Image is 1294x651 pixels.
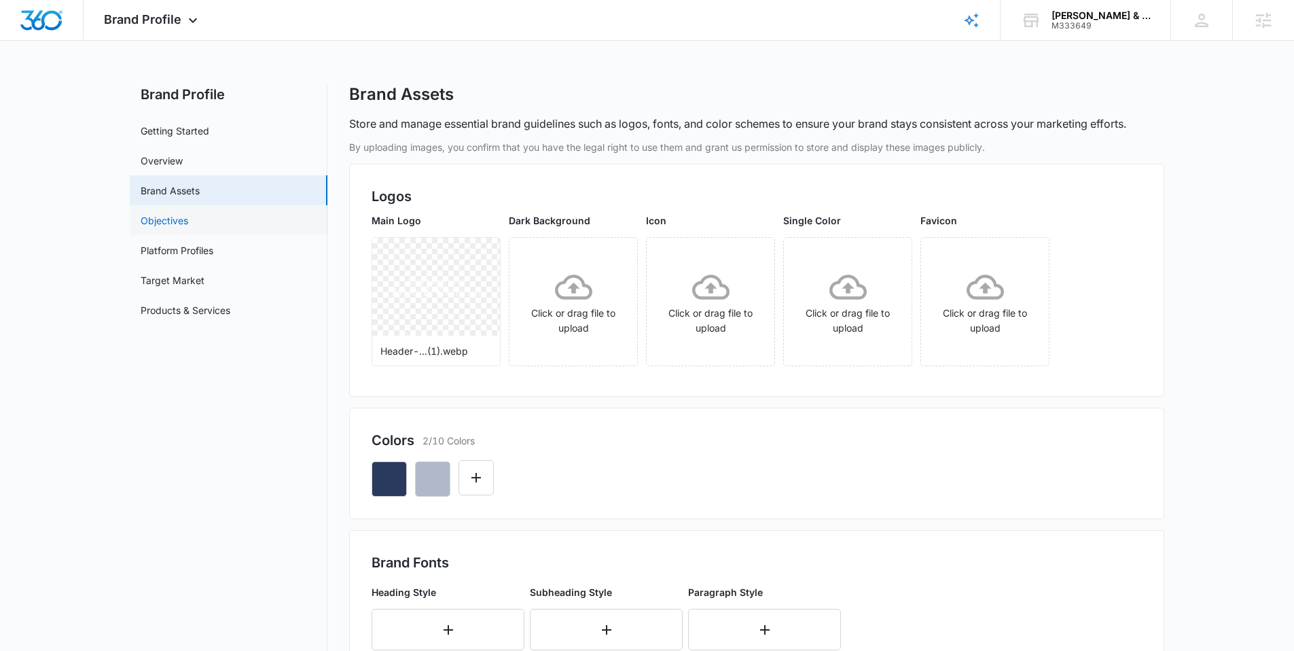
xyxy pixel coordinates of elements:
p: Store and manage essential brand guidelines such as logos, fonts, and color schemes to ensure you... [349,116,1126,132]
p: Paragraph Style [688,585,841,599]
img: tab_keywords_by_traffic_grey.svg [135,79,146,90]
img: User uploaded logo [389,276,484,297]
div: Domain Overview [52,80,122,89]
h2: Brand Fonts [372,552,1142,573]
div: Domain: [DOMAIN_NAME] [35,35,149,46]
a: Brand Assets [141,183,200,198]
div: Click or drag file to upload [647,268,774,336]
img: logo_orange.svg [22,22,33,33]
img: website_grey.svg [22,35,33,46]
h2: Brand Profile [130,84,327,105]
a: Platform Profiles [141,243,213,258]
h2: Colors [372,430,414,451]
a: Overview [141,154,183,168]
div: account name [1052,10,1151,21]
a: Objectives [141,213,188,228]
button: Edit Color [459,460,494,495]
p: By uploading images, you confirm that you have the legal right to use them and grant us permissio... [349,140,1164,154]
p: Main Logo [372,213,501,228]
h2: Logos [372,186,1142,207]
span: Brand Profile [104,12,181,27]
p: Dark Background [509,213,638,228]
a: Target Market [141,273,204,287]
div: v 4.0.25 [38,22,67,33]
div: Keywords by Traffic [150,80,229,89]
div: account id [1052,21,1151,31]
p: Single Color [783,213,912,228]
div: Click or drag file to upload [921,268,1049,336]
p: Subheading Style [530,585,683,599]
p: Header-...(1).webp [380,344,492,358]
p: Favicon [920,213,1049,228]
span: Click or drag file to upload [647,238,774,366]
h1: Brand Assets [349,84,454,105]
p: Heading Style [372,585,524,599]
span: Click or drag file to upload [921,238,1049,366]
a: Getting Started [141,124,209,138]
span: Click or drag file to upload [784,238,912,366]
img: tab_domain_overview_orange.svg [37,79,48,90]
div: Click or drag file to upload [509,268,637,336]
span: Click or drag file to upload [509,238,637,366]
p: Icon [646,213,775,228]
div: Click or drag file to upload [784,268,912,336]
p: 2/10 Colors [423,434,475,448]
a: Products & Services [141,303,230,317]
